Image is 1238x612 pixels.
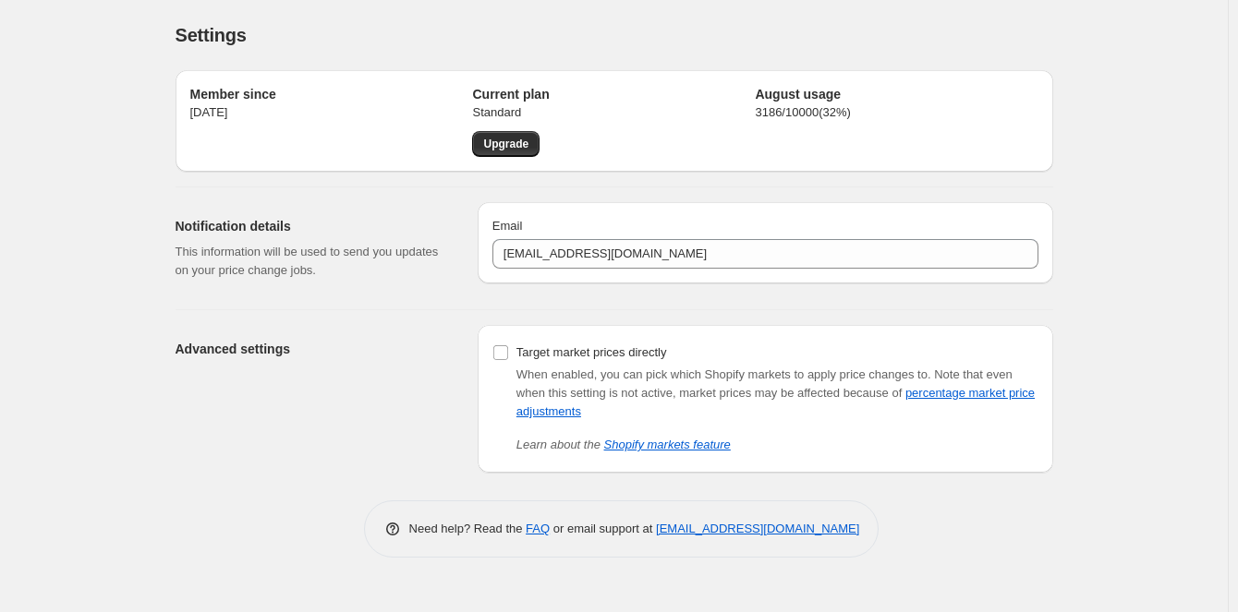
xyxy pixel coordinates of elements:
span: or email support at [550,522,656,535]
span: When enabled, you can pick which Shopify markets to apply price changes to. [516,367,931,381]
p: 3186 / 10000 ( 32 %) [755,103,1038,122]
p: Standard [472,103,755,122]
h2: Notification details [176,217,448,235]
i: Learn about the [516,438,731,451]
h2: Current plan [472,85,755,103]
h2: Advanced settings [176,340,448,358]
p: This information will be used to send you updates on your price change jobs. [176,243,448,280]
span: Settings [176,25,247,45]
h2: Member since [190,85,473,103]
span: Need help? Read the [409,522,527,535]
h2: August usage [755,85,1038,103]
a: [EMAIL_ADDRESS][DOMAIN_NAME] [656,522,859,535]
a: Upgrade [472,131,540,157]
span: Upgrade [483,137,528,151]
a: Shopify markets feature [604,438,731,451]
p: [DATE] [190,103,473,122]
a: FAQ [526,522,550,535]
span: Target market prices directly [516,345,667,359]
span: Email [492,219,523,233]
span: Note that even when this setting is not active, market prices may be affected because of [516,367,1035,418]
